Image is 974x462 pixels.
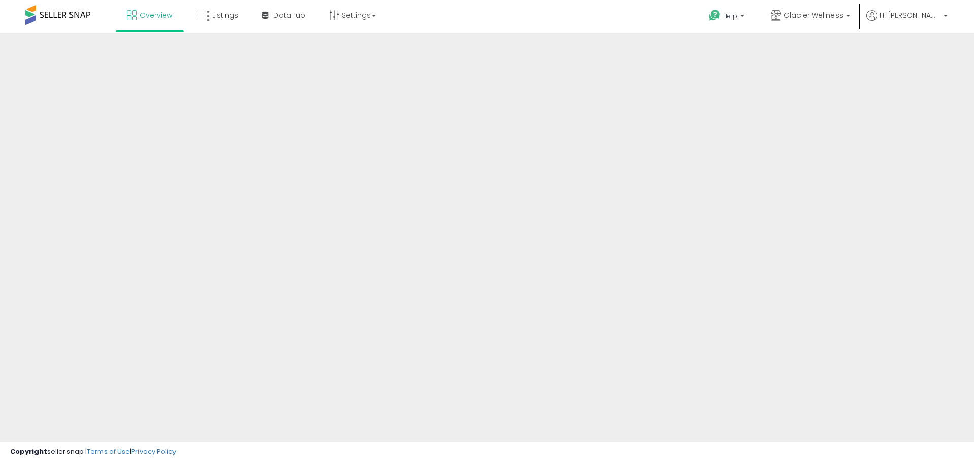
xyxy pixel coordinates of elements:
[131,447,176,456] a: Privacy Policy
[784,10,843,20] span: Glacier Wellness
[880,10,941,20] span: Hi [PERSON_NAME]
[273,10,305,20] span: DataHub
[723,12,737,20] span: Help
[10,447,47,456] strong: Copyright
[10,447,176,457] div: seller snap | |
[866,10,948,33] a: Hi [PERSON_NAME]
[212,10,238,20] span: Listings
[701,2,754,33] a: Help
[140,10,172,20] span: Overview
[708,9,721,22] i: Get Help
[87,447,130,456] a: Terms of Use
